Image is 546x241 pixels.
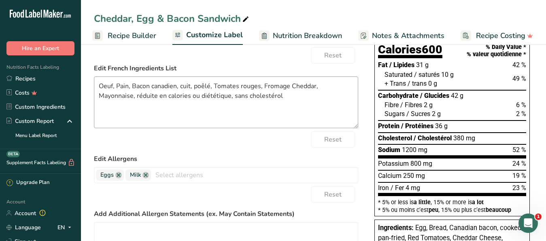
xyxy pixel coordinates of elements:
span: Milk [130,171,141,180]
div: % Daily Value * % valeur quotidienne * [467,44,526,58]
span: beaucoup [486,207,511,213]
label: Add Additional Allergen Statements (ex. May Contain Statements) [94,209,358,219]
span: 10 g [441,71,454,78]
input: Select allergens [151,169,358,181]
span: / Fibres [400,101,422,109]
div: EN [57,222,74,232]
a: Customize Label [172,26,243,45]
span: / trans [408,80,427,87]
a: Recipe Costing [461,27,533,45]
button: Reset [311,186,355,203]
span: Sodium [378,146,400,154]
span: / Fer [391,184,404,192]
span: 23 % [512,184,526,192]
span: 250 mg [403,172,425,180]
a: Nutrition Breakdown [259,27,342,45]
span: Reset [324,51,342,60]
span: 1 [535,214,542,220]
span: a lot [472,199,484,205]
span: Notes & Attachments [372,30,444,41]
span: 1200 mg [402,146,427,154]
span: 600 [422,42,442,56]
span: 52 % [512,146,526,154]
div: BETA [6,151,20,157]
span: 800 mg [410,160,432,167]
span: Nutrition Breakdown [273,30,342,41]
label: Edit French Ingredients List [94,63,358,73]
span: + Trans [385,80,406,87]
span: Potassium [378,160,409,167]
span: 2 g [424,101,433,109]
span: Carbohydrate [378,92,419,99]
section: * 5% or less is , 15% or more is [378,196,526,213]
button: Hire an Expert [6,41,74,55]
span: 0 g [428,80,437,87]
span: / Lipides [389,61,414,69]
a: Language [6,220,41,235]
a: Recipe Builder [92,27,156,45]
span: 380 mg [453,134,475,142]
span: Customize Label [186,30,243,40]
span: 49 % [512,75,526,82]
span: Reset [324,190,342,199]
div: Calories [378,44,442,59]
span: Sugars [385,110,405,118]
span: 42 g [451,92,463,99]
iframe: Intercom live chat [518,214,538,233]
label: Edit Allergens [94,154,358,164]
span: Saturated [385,71,412,78]
a: Notes & Attachments [358,27,444,45]
span: Fibre [385,101,399,109]
span: Iron [378,184,389,192]
span: Recipe Costing [476,30,525,41]
span: Reset [324,135,342,144]
span: Fat [378,61,388,69]
span: Eggs [100,171,114,180]
span: Ingredients: [378,224,414,232]
span: Recipe Builder [108,30,156,41]
button: Reset [311,131,355,148]
span: peu [429,207,438,213]
div: Cheddar, Egg & Bacon Sandwich [94,11,251,26]
span: 6 % [516,101,526,109]
div: Upgrade Plan [6,179,49,187]
span: 36 g [435,122,448,130]
span: 19 % [512,172,526,180]
span: / Sucres [406,110,430,118]
span: / saturés [414,71,440,78]
div: Custom Report [6,117,54,125]
span: 2 % [516,110,526,118]
span: 4 mg [406,184,420,192]
span: 2 g [432,110,441,118]
span: Cholesterol [378,134,412,142]
button: Reset [311,47,355,63]
span: Calcium [378,172,402,180]
span: Protein [378,122,399,130]
span: 31 g [416,61,429,69]
div: * 5% ou moins c’est , 15% ou plus c’est [378,207,526,213]
span: a little [414,199,431,205]
span: / Protéines [401,122,433,130]
span: 42 % [512,61,526,69]
span: / Glucides [420,92,449,99]
span: / Cholestérol [414,134,452,142]
span: 24 % [512,160,526,167]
